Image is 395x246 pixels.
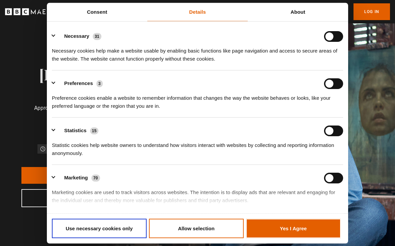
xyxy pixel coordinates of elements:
[21,167,176,184] a: Buy Course
[39,91,159,96] h1: Portrait Painting
[52,89,343,110] div: Preference cookies enable a website to remember information that changes the way the website beha...
[52,125,103,136] button: Statistics (15)
[52,172,104,183] button: Marketing (70)
[47,3,147,21] a: Consent
[39,66,159,83] h2: [PERSON_NAME]
[64,174,88,182] label: Marketing
[52,31,105,42] button: Necessary (31)
[21,189,176,207] a: Subscribe to BBC Maestro
[96,80,103,87] span: 3
[147,3,248,21] a: Details
[52,42,343,63] div: Necessary cookies help make a website usable by enabling basic functions like page navigation and...
[90,128,99,134] span: 15
[52,183,343,204] div: Marketing cookies are used to track visitors across websites. The intention is to display ads tha...
[64,80,93,87] label: Preferences
[64,127,87,135] label: Statistics
[93,33,101,40] span: 31
[91,175,100,181] span: 70
[32,104,166,120] p: Approach your canvas with confidence with the world's most in-demand portrait painter.
[64,32,89,40] label: Necessary
[52,219,147,238] button: Use necessary cookies only
[248,3,348,21] a: About
[5,7,65,17] svg: BBC Maestro
[149,219,244,238] button: Allow selection
[52,78,107,89] button: Preferences (3)
[246,219,341,238] button: Yes I Agree
[52,136,343,157] div: Statistic cookies help website owners to understand how visitors interact with websites by collec...
[353,3,390,20] a: Log In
